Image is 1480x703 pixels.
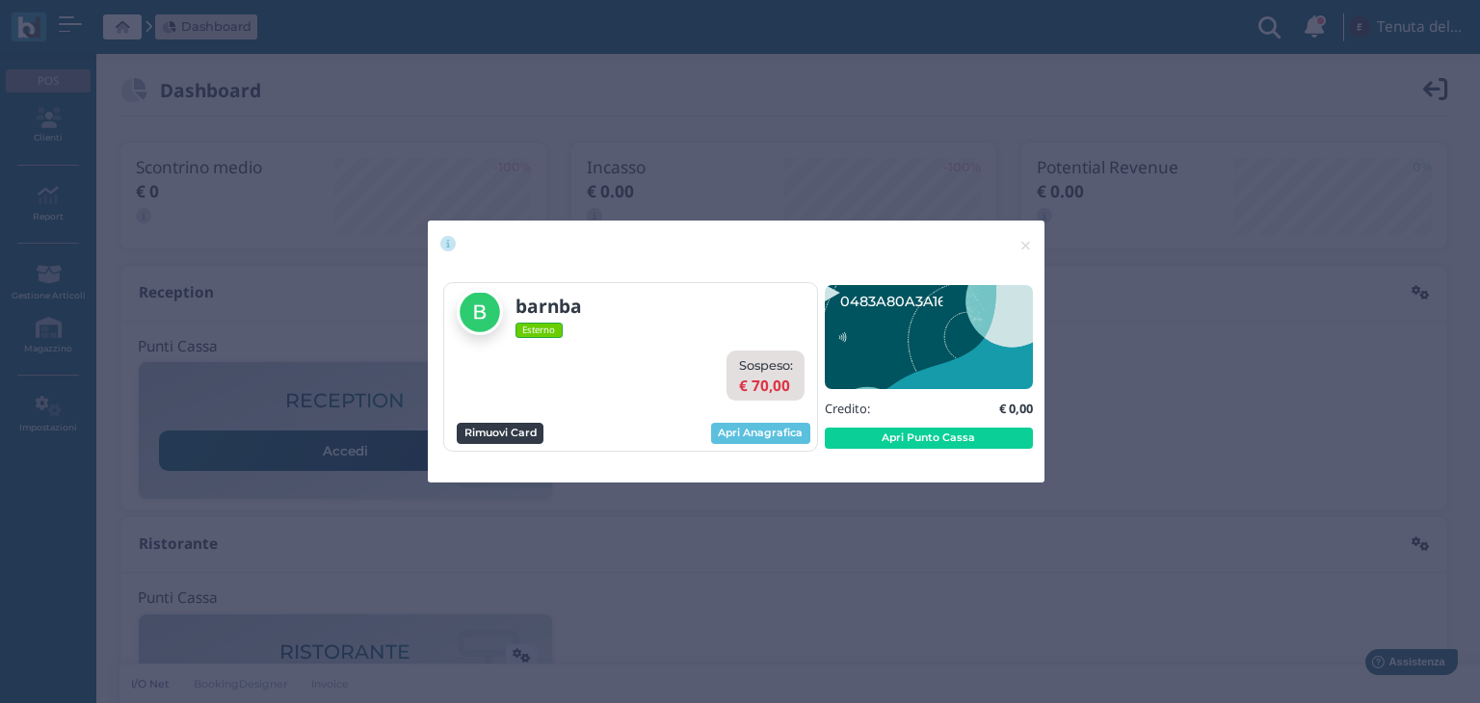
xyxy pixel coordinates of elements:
span: Assistenza [57,15,127,30]
span: Esterno [515,323,563,338]
button: Apri Punto Cassa [825,428,1033,449]
a: Apri Anagrafica [711,423,810,444]
b: € 0,00 [999,400,1033,417]
text: 0483A80A3A1691 [840,293,960,310]
h5: Credito: [825,402,870,415]
img: barnba [457,289,503,335]
label: Sospeso: [739,356,793,375]
a: barnba Esterno [457,289,641,338]
b: € 70,00 [739,376,790,396]
b: barnba [515,293,582,319]
button: Rimuovi Card [457,423,543,444]
span: × [1018,233,1033,258]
